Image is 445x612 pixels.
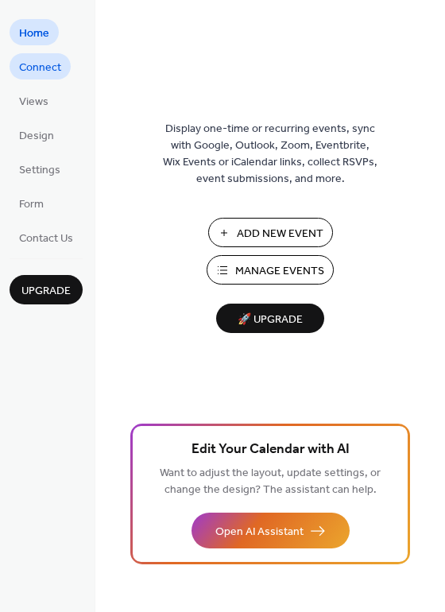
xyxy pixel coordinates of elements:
a: Contact Us [10,224,83,250]
button: Upgrade [10,275,83,304]
a: Design [10,122,64,148]
span: Connect [19,60,61,76]
span: Views [19,94,48,110]
span: Upgrade [21,283,71,300]
span: Manage Events [235,263,324,280]
a: Connect [10,53,71,79]
button: Open AI Assistant [192,513,350,548]
span: Form [19,196,44,213]
span: Add New Event [237,226,323,242]
button: Add New Event [208,218,333,247]
span: 🚀 Upgrade [226,309,315,331]
span: Design [19,128,54,145]
span: Settings [19,162,60,179]
button: 🚀 Upgrade [216,304,324,333]
a: Form [10,190,53,216]
button: Manage Events [207,255,334,285]
a: Settings [10,156,70,182]
span: Display one-time or recurring events, sync with Google, Outlook, Zoom, Eventbrite, Wix Events or ... [163,121,377,188]
a: Views [10,87,58,114]
span: Home [19,25,49,42]
a: Home [10,19,59,45]
span: Edit Your Calendar with AI [192,439,350,461]
span: Want to adjust the layout, update settings, or change the design? The assistant can help. [160,463,381,501]
span: Open AI Assistant [215,524,304,540]
span: Contact Us [19,230,73,247]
